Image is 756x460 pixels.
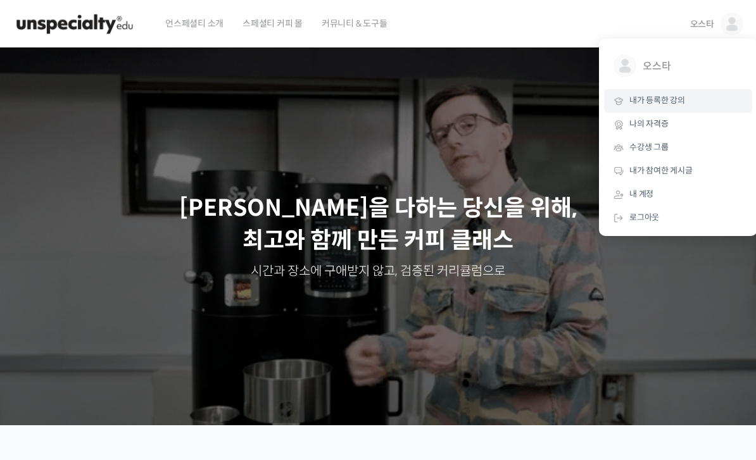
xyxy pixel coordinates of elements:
[604,89,752,113] a: 내가 등록한 강의
[604,183,752,206] a: 내 계정
[604,113,752,136] a: 나의 자격증
[604,136,752,159] a: 수강생 그룹
[604,159,752,183] a: 내가 참여한 게시글
[604,45,752,89] a: 오스타
[643,54,736,78] span: 오스타
[629,118,669,129] span: 나의 자격증
[690,18,714,30] span: 오스타
[604,206,752,230] a: 로그아웃
[116,375,131,385] span: 대화
[629,165,693,176] span: 내가 참여한 게시글
[196,374,211,384] span: 설정
[40,374,47,384] span: 홈
[629,142,669,152] span: 수강생 그룹
[629,212,659,223] span: 로그아웃
[629,189,653,199] span: 내 계정
[629,95,685,106] span: 내가 등록한 강의
[163,355,243,387] a: 설정
[84,355,163,387] a: 대화
[4,355,84,387] a: 홈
